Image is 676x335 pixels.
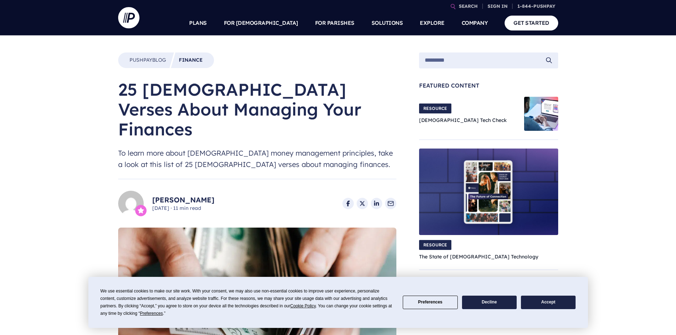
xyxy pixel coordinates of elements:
button: Preferences [403,296,457,309]
a: Share on X [357,198,368,209]
a: FOR [DEMOGRAPHIC_DATA] [224,11,298,35]
a: Share on LinkedIn [371,198,382,209]
button: Decline [462,296,517,309]
div: We use essential cookies to make our site work. With your consent, we may also use non-essential ... [100,287,394,317]
span: [DATE] 11 min read [152,205,214,212]
div: Cookie Consent Prompt [88,277,588,328]
a: FOR PARISHES [315,11,355,35]
span: Featured Content [419,83,558,88]
span: Cookie Policy [290,303,316,308]
a: PLANS [189,11,207,35]
a: Finance [179,57,203,64]
img: Alexa Franck [118,191,144,216]
a: SOLUTIONS [372,11,403,35]
span: RESOURCE [419,104,451,113]
a: [DEMOGRAPHIC_DATA] Tech Check [419,117,507,123]
button: Accept [521,296,576,309]
a: GET STARTED [505,16,558,30]
span: To learn more about [DEMOGRAPHIC_DATA] money management principles, take a look at this list of 2... [118,147,396,170]
a: Share on Facebook [342,198,354,209]
span: · [171,205,172,211]
a: [PERSON_NAME] [152,195,214,205]
a: COMPANY [462,11,488,35]
a: EXPLORE [420,11,445,35]
span: Preferences [140,311,163,316]
img: Church Tech Check Blog Hero Image [524,97,558,131]
h1: 25 [DEMOGRAPHIC_DATA] Verses About Managing Your Finances [118,79,396,139]
span: RESOURCE [419,240,451,250]
span: Pushpay [130,57,152,63]
a: Share via Email [385,198,396,209]
a: The State of [DEMOGRAPHIC_DATA] Technology [419,253,538,260]
a: PushpayBlog [130,57,166,64]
